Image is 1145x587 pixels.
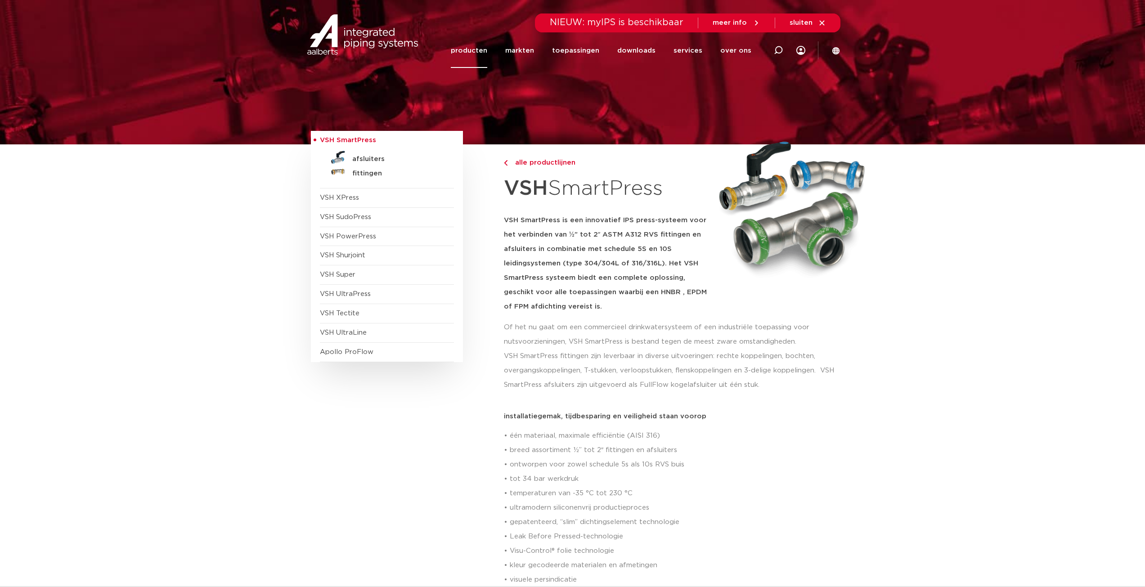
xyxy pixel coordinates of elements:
[617,33,656,68] a: downloads
[504,178,548,199] strong: VSH
[320,194,359,201] a: VSH XPress
[320,291,371,297] a: VSH UltraPress
[790,19,826,27] a: sluiten
[713,19,760,27] a: meer info
[504,413,835,420] p: installatiegemak, tijdbesparing en veiligheid staan voorop
[504,217,707,310] strong: VSH SmartPress is een innovatief IPS press-systeem voor het verbinden van ½” tot 2″ ASTM A312 RVS...
[320,137,376,143] span: VSH SmartPress
[504,171,707,206] h1: SmartPress
[713,19,747,26] span: meer info
[504,160,507,166] img: chevron-right.svg
[320,150,454,165] a: afsluiters
[320,233,376,240] a: VSH PowerPress
[504,157,707,168] a: alle productlijnen
[720,33,751,68] a: over ons
[451,33,751,68] nav: Menu
[320,349,373,355] a: Apollo ProFlow
[550,18,683,27] span: NIEUW: myIPS is beschikbaar
[552,33,599,68] a: toepassingen
[674,33,702,68] a: services
[790,19,813,26] span: sluiten
[352,155,441,163] h5: afsluiters
[320,252,365,259] a: VSH Shurjoint
[352,170,441,178] h5: fittingen
[320,165,454,179] a: fittingen
[505,33,534,68] a: markten
[504,320,835,392] p: Of het nu gaat om een commercieel drinkwatersysteem of een industriële toepassing voor nutsvoorzi...
[510,159,575,166] span: alle productlijnen
[320,329,367,336] a: VSH UltraLine
[451,33,487,68] a: producten
[320,214,371,220] a: VSH SudoPress
[320,271,355,278] a: VSH Super
[320,310,359,317] a: VSH Tectite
